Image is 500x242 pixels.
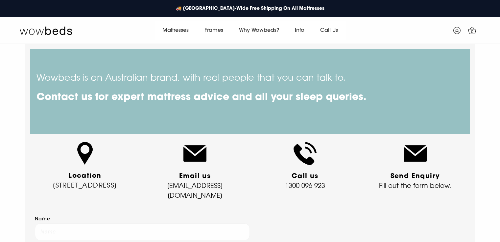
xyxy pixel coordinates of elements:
a: Info [287,21,312,40]
img: Wow Beds Logo [20,26,72,35]
strong: Email us [179,173,211,180]
span: 0 [469,29,476,35]
img: telephone.png [294,142,317,165]
img: Location pointer - Free icons [74,142,96,165]
a: Call Us [312,21,346,40]
img: email.png [183,142,206,165]
label: Name [35,215,250,223]
input: Name [35,223,250,240]
img: email.png [404,142,427,165]
a: Why Wowbeds? [231,21,287,40]
p: [EMAIL_ADDRESS][DOMAIN_NAME] [145,171,245,201]
a: Mattresses [155,21,197,40]
p: Fill out the form below. [365,171,465,191]
p: Wowbeds is an Australian brand, with real people that you can talk to. [36,59,460,86]
a: 0 [464,22,480,39]
a: Location [68,173,101,179]
a: [STREET_ADDRESS] [53,183,117,189]
a: Frames [197,21,231,40]
strong: Send Enquiry [391,173,440,180]
a: 🚚 [GEOGRAPHIC_DATA]-Wide Free Shipping On All Mattresses [173,2,328,15]
h1: Contact us for expert mattress advice and all your sleep queries. [36,91,460,105]
strong: Call us [292,173,319,180]
p: 1300 096 923 [255,171,355,191]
